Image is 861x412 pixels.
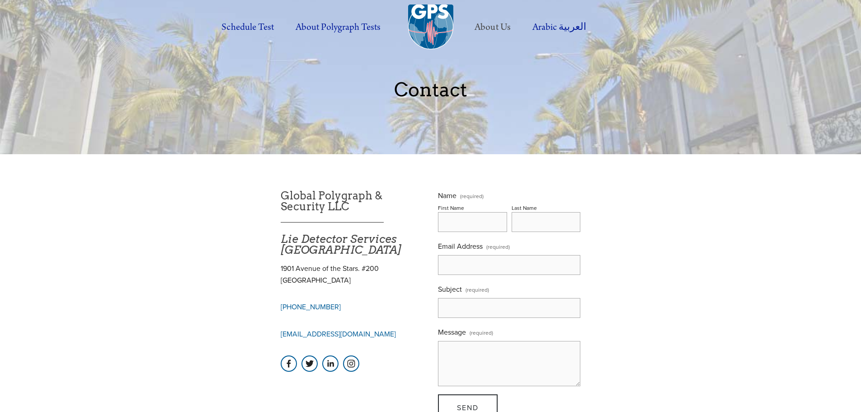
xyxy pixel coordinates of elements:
em: Lie Detector Services [GEOGRAPHIC_DATA] [281,232,401,256]
h1: Global Polygraph & Security LLC ___________________ [281,190,423,256]
span: Message [438,327,466,337]
img: Global Polygraph & Security [408,5,453,50]
a: Oded Gelfer [322,355,339,372]
p: 1901 Avenue of the Stars. #200 [GEOGRAPHIC_DATA] [281,263,423,286]
span: Name [438,190,456,200]
span: (required) [466,283,489,296]
a: GPS [301,355,318,372]
p: Contact [202,79,659,100]
div: Last Name [512,204,537,212]
span: (required) [460,194,484,199]
label: Arabic العربية [522,15,596,40]
a: Instagram [343,355,359,372]
label: About Polygraph Tests [286,15,391,40]
span: Email Address [438,241,483,251]
div: First Name [438,204,464,212]
label: About Us [465,15,520,40]
span: Subject [438,284,462,294]
span: (required) [470,326,493,339]
span: (required) [486,240,510,253]
a: Iosac Cholgain [281,355,297,372]
a: [EMAIL_ADDRESS][DOMAIN_NAME] [281,329,396,339]
a: [PHONE_NUMBER] [281,302,341,312]
a: Schedule Test [212,15,283,40]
